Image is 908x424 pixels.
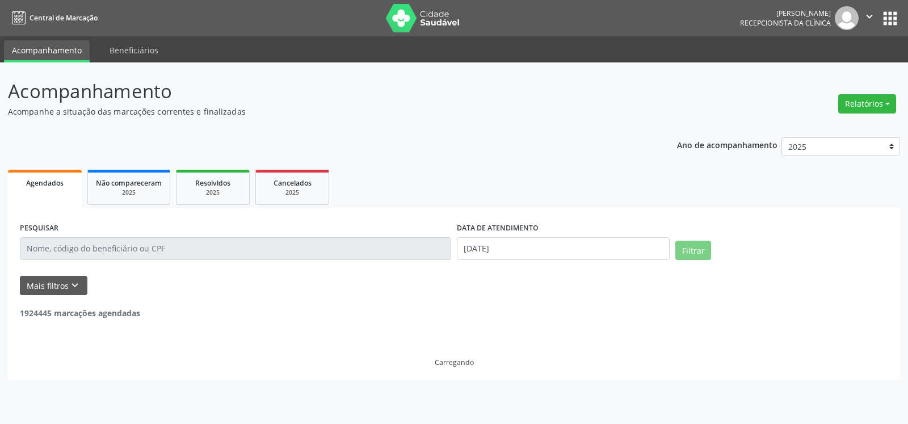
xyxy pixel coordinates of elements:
[20,237,451,260] input: Nome, código do beneficiário ou CPF
[26,178,64,188] span: Agendados
[457,220,539,237] label: DATA DE ATENDIMENTO
[4,40,90,62] a: Acompanhamento
[880,9,900,28] button: apps
[195,178,230,188] span: Resolvidos
[96,188,162,197] div: 2025
[677,137,777,152] p: Ano de acompanhamento
[435,358,474,367] div: Carregando
[96,178,162,188] span: Não compareceram
[20,220,58,237] label: PESQUISAR
[274,178,312,188] span: Cancelados
[102,40,166,60] a: Beneficiários
[30,13,98,23] span: Central de Marcação
[863,10,876,23] i: 
[859,6,880,30] button: 
[835,6,859,30] img: img
[20,276,87,296] button: Mais filtroskeyboard_arrow_down
[8,9,98,27] a: Central de Marcação
[740,18,831,28] span: Recepcionista da clínica
[457,237,670,260] input: Selecione um intervalo
[8,106,632,117] p: Acompanhe a situação das marcações correntes e finalizadas
[264,188,321,197] div: 2025
[675,241,711,260] button: Filtrar
[69,279,81,292] i: keyboard_arrow_down
[838,94,896,114] button: Relatórios
[20,308,140,318] strong: 1924445 marcações agendadas
[8,77,632,106] p: Acompanhamento
[184,188,241,197] div: 2025
[740,9,831,18] div: [PERSON_NAME]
